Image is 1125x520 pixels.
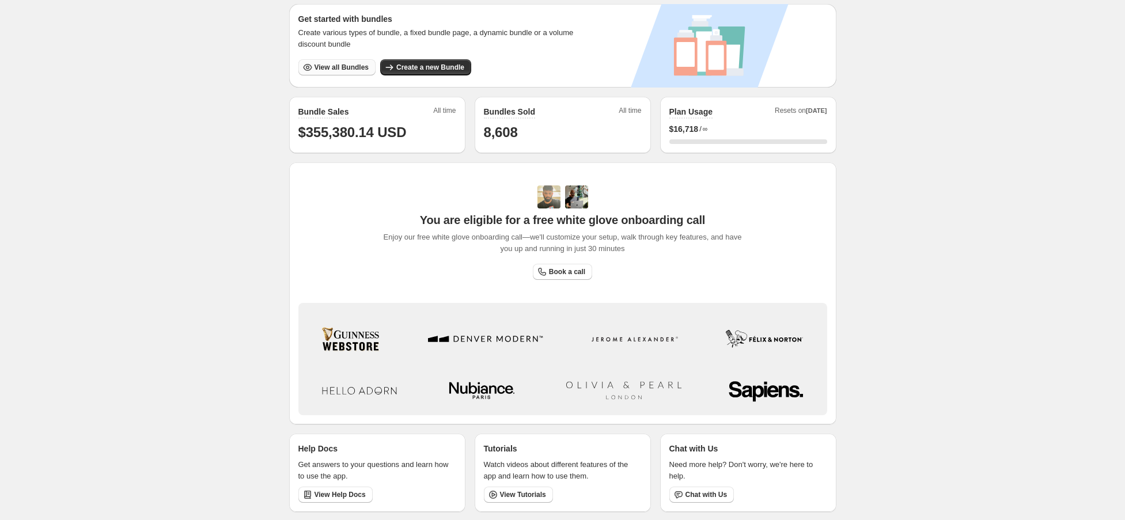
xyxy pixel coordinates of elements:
a: View Help Docs [298,487,373,503]
p: Get answers to your questions and learn how to use the app. [298,459,456,482]
span: Resets on [775,106,827,119]
span: You are eligible for a free white glove onboarding call [420,213,705,227]
span: ∞ [703,124,708,134]
button: Create a new Bundle [380,59,471,75]
span: Enjoy our free white glove onboarding call—we'll customize your setup, walk through key features,... [377,231,748,255]
span: All time [433,106,456,119]
span: All time [619,106,641,119]
h2: Plan Usage [669,106,713,117]
h3: Get started with bundles [298,13,585,25]
h2: Bundles Sold [484,106,535,117]
span: Create a new Bundle [396,63,464,72]
p: Watch videos about different features of the app and learn how to use them. [484,459,642,482]
span: Create various types of bundle, a fixed bundle page, a dynamic bundle or a volume discount bundle [298,27,585,50]
div: / [669,123,827,135]
h1: $355,380.14 USD [298,123,456,142]
p: Need more help? Don't worry, we're here to help. [669,459,827,482]
p: Help Docs [298,443,338,454]
h2: Bundle Sales [298,106,349,117]
span: [DATE] [806,107,827,114]
button: View all Bundles [298,59,376,75]
img: Adi [537,185,560,208]
span: Book a call [549,267,585,276]
span: View Help Docs [315,490,366,499]
span: View all Bundles [315,63,369,72]
span: Chat with Us [685,490,728,499]
a: View Tutorials [484,487,553,503]
img: Prakhar [565,185,588,208]
a: Book a call [533,264,592,280]
p: Chat with Us [669,443,718,454]
span: $ 16,718 [669,123,699,135]
button: Chat with Us [669,487,734,503]
span: View Tutorials [500,490,546,499]
h1: 8,608 [484,123,642,142]
p: Tutorials [484,443,517,454]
